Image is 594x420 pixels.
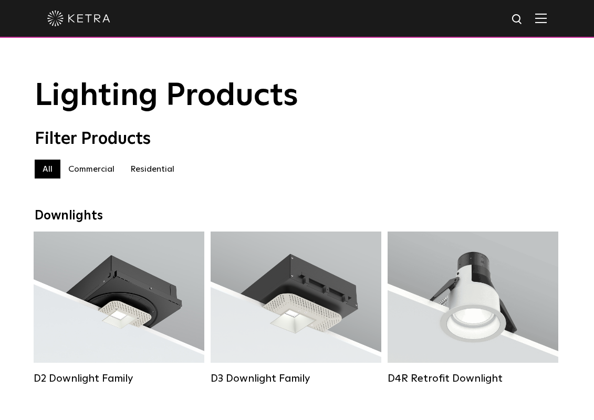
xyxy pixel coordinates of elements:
a: D3 Downlight Family Lumen Output:700 / 900 / 1100Colors:White / Black / Silver / Bronze / Paintab... [211,232,381,384]
label: Commercial [60,160,122,178]
div: D4R Retrofit Downlight [388,372,558,385]
div: D2 Downlight Family [34,372,204,385]
label: All [35,160,60,178]
div: Downlights [35,208,560,224]
a: D2 Downlight Family Lumen Output:1200Colors:White / Black / Gloss Black / Silver / Bronze / Silve... [34,232,204,384]
span: Lighting Products [35,80,298,112]
img: Hamburger%20Nav.svg [535,13,547,23]
a: D4R Retrofit Downlight Lumen Output:800Colors:White / BlackBeam Angles:15° / 25° / 40° / 60°Watta... [388,232,558,384]
img: ketra-logo-2019-white [47,10,110,26]
div: D3 Downlight Family [211,372,381,385]
div: Filter Products [35,129,560,149]
label: Residential [122,160,182,178]
img: search icon [511,13,524,26]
